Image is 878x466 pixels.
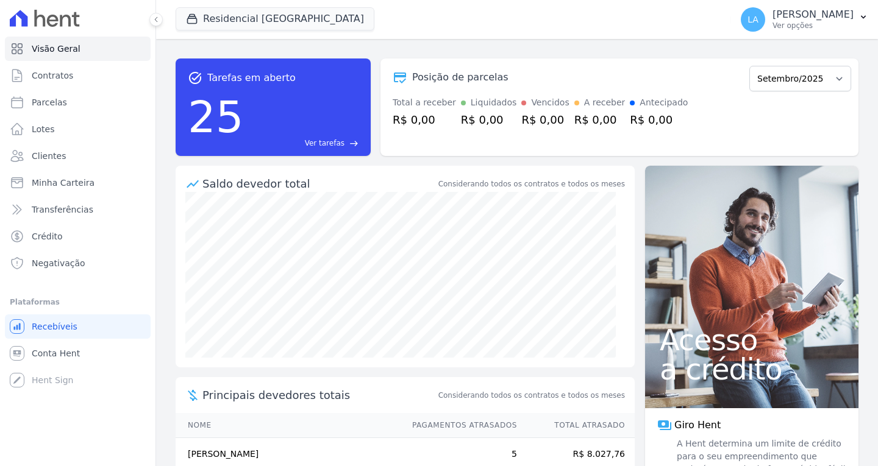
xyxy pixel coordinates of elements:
[32,69,73,82] span: Contratos
[202,175,436,192] div: Saldo devedor total
[32,96,67,108] span: Parcelas
[574,111,626,128] div: R$ 0,00
[32,123,55,135] span: Lotes
[5,63,151,88] a: Contratos
[773,9,854,21] p: [PERSON_NAME]
[188,85,244,149] div: 25
[32,150,66,162] span: Clientes
[584,96,626,109] div: A receber
[461,111,517,128] div: R$ 0,00
[5,197,151,222] a: Transferências
[412,70,509,85] div: Posição de parcelas
[438,178,625,189] div: Considerando todos os contratos e todos os meses
[32,230,63,242] span: Crédito
[393,96,456,109] div: Total a receber
[393,111,456,128] div: R$ 0,00
[32,177,95,189] span: Minha Carteira
[748,15,758,24] span: LA
[5,341,151,365] a: Conta Hent
[32,320,77,333] span: Recebíveis
[5,144,151,168] a: Clientes
[531,96,569,109] div: Vencidos
[32,257,85,269] span: Negativação
[438,390,625,401] span: Considerando todos os contratos e todos os meses
[773,21,854,30] p: Ver opções
[32,43,80,55] span: Visão Geral
[176,7,374,30] button: Residencial [GEOGRAPHIC_DATA]
[176,413,401,438] th: Nome
[660,355,844,384] span: a crédito
[188,71,202,85] span: task_alt
[630,111,688,128] div: R$ 0,00
[471,96,517,109] div: Liquidados
[674,418,721,432] span: Giro Hent
[202,387,436,403] span: Principais devedores totais
[32,347,80,359] span: Conta Hent
[521,111,569,128] div: R$ 0,00
[5,314,151,339] a: Recebíveis
[5,251,151,275] a: Negativação
[660,325,844,355] span: Acesso
[731,2,878,37] button: LA [PERSON_NAME] Ver opções
[32,203,93,216] span: Transferências
[5,224,151,249] a: Crédito
[207,71,296,85] span: Tarefas em aberto
[518,413,635,438] th: Total Atrasado
[349,139,359,148] span: east
[305,138,344,149] span: Ver tarefas
[5,90,151,115] a: Parcelas
[640,96,688,109] div: Antecipado
[5,117,151,141] a: Lotes
[249,138,359,149] a: Ver tarefas east
[5,37,151,61] a: Visão Geral
[10,295,146,309] div: Plataformas
[401,413,518,438] th: Pagamentos Atrasados
[5,171,151,195] a: Minha Carteira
